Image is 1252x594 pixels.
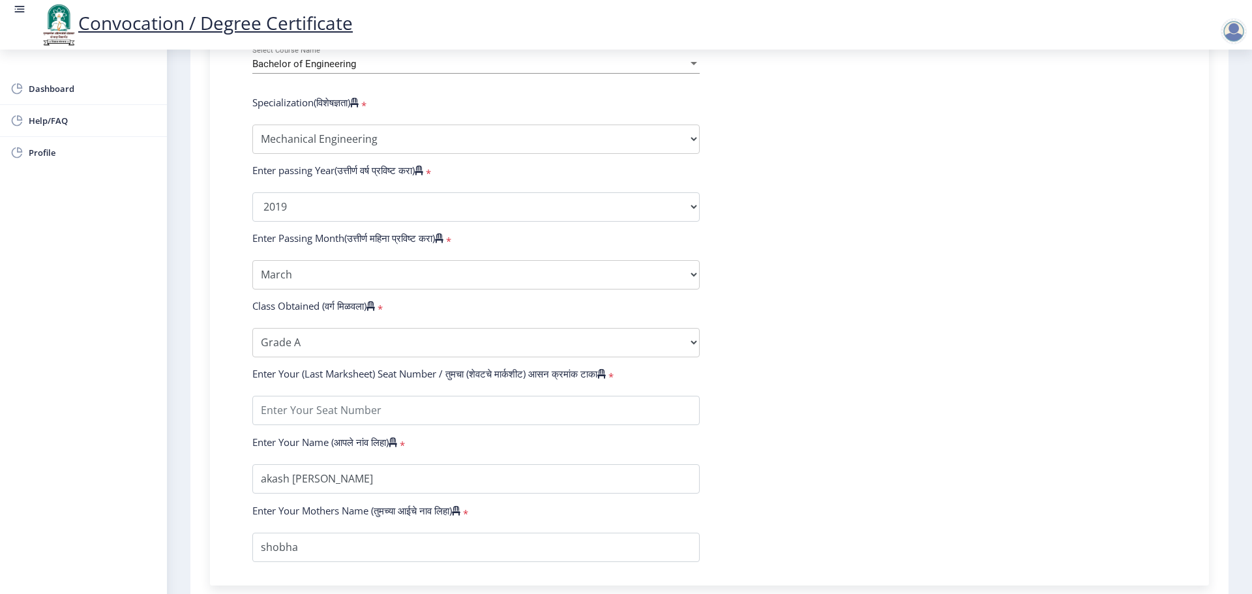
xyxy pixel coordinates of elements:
label: Specialization(विशेषज्ञता) [252,96,359,109]
input: Enter Your Name [252,464,700,494]
a: Convocation / Degree Certificate [39,10,353,35]
span: Profile [29,145,156,160]
label: Enter Passing Month(उत्तीर्ण महिना प्रविष्ट करा) [252,231,443,245]
span: Dashboard [29,81,156,97]
img: logo [39,3,78,47]
label: Enter Your Name (आपले नांव लिहा) [252,436,397,449]
label: Enter Your Mothers Name (तुमच्या आईचे नाव लिहा) [252,504,460,517]
span: Help/FAQ [29,113,156,128]
label: Enter Your (Last Marksheet) Seat Number / तुमचा (शेवटचे मार्कशीट) आसन क्रमांक टाका [252,367,606,380]
label: Enter passing Year(उत्तीर्ण वर्ष प्रविष्ट करा) [252,164,423,177]
span: Bachelor of Engineering [252,58,356,70]
input: Enter Your Mothers Name [252,533,700,562]
label: Class Obtained (वर्ग मिळवला) [252,299,375,312]
input: Enter Your Seat Number [252,396,700,425]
